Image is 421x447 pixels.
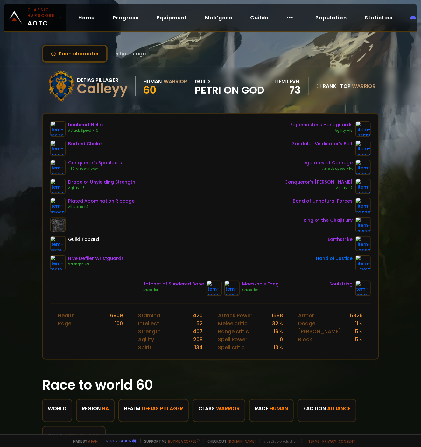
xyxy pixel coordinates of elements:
a: raceHuman [249,399,294,422]
h1: Race to world 60 [42,375,379,395]
div: Drape of Unyielding Strength [68,179,135,185]
div: Band of Unnatural Forces [293,198,353,205]
div: Lionheart Helm [68,121,103,128]
div: 52 [196,320,203,328]
span: AOTC [27,7,57,28]
a: a fan [88,439,98,443]
img: item-22804 [224,281,240,296]
div: Warrior [164,77,187,85]
div: 134 [194,343,203,351]
div: Intellect [138,320,159,328]
div: Maexxna's Fang [242,281,279,287]
div: faction [303,405,351,413]
div: Agility +15 [291,128,353,133]
img: item-11815 [355,255,371,270]
div: Agility +7 [285,185,353,191]
a: Guilds [245,11,273,24]
div: Spell Power [218,335,247,343]
a: Classic HardcoreAOTC [4,4,66,31]
div: 100 [115,320,123,328]
div: class [198,405,240,413]
div: Conqueror's [PERSON_NAME] [285,179,353,185]
div: Edgemaster's Handguards [291,121,353,128]
div: Melee critic [218,320,248,328]
div: Guild Tabard [68,236,99,243]
div: 73 [275,85,301,95]
div: race [255,405,288,413]
a: [DOMAIN_NAME] [228,439,256,443]
div: 407 [193,328,203,335]
div: 208 [193,335,203,343]
img: item-21333 [355,179,371,194]
span: Defias Pillager [142,405,183,413]
a: Mak'gora [200,11,237,24]
img: item-19823 [355,141,371,156]
img: item-21677 [355,217,371,232]
button: Scan character [42,45,108,63]
div: Soulstring [330,281,353,287]
div: Calleyy [77,84,128,94]
img: item-21394 [50,179,66,194]
div: Rage [58,320,71,328]
div: Spirit [138,343,151,351]
a: factionAlliance [298,399,356,422]
div: 13 % [274,343,283,351]
div: item level [275,77,301,85]
div: Spell critic [218,343,245,351]
div: Dodge [298,320,315,328]
div: rank [317,82,337,90]
span: Checkout [204,439,256,443]
a: Report a bug [107,438,131,443]
div: 6909 [110,312,123,320]
div: Agility [138,335,154,343]
span: Alliance [327,405,351,413]
div: Block [298,335,312,343]
div: Human [143,77,162,85]
div: 5325 [350,312,363,320]
div: Conqueror's Spaulders [68,160,122,166]
img: item-23000 [50,198,66,213]
div: Earthstrike [328,236,353,243]
div: All Stats +4 [68,205,135,210]
a: realmDefias Pillager [118,399,189,422]
div: 1588 [272,312,283,320]
div: +30 Attack Power [68,166,122,171]
div: Legplates of Carnage [302,160,353,166]
div: Top [340,82,376,90]
img: item-23038 [355,198,371,213]
div: guild [195,77,264,95]
img: item-14551 [355,121,371,137]
div: [PERSON_NAME] [298,328,341,335]
img: item-21618 [50,255,66,270]
img: item-21664 [50,141,66,156]
span: v. d752d5 - production [260,439,298,443]
a: Statistics [360,11,398,24]
div: Ring of the Qiraji Fury [304,217,353,224]
div: 11 % [355,320,363,328]
a: Equipment [151,11,192,24]
img: item-23068 [355,160,371,175]
div: 420 [193,312,203,320]
span: Warrior [352,83,376,90]
span: 5 hours ago [115,50,146,58]
span: Human [270,405,288,413]
a: Terms [308,439,320,443]
span: Support me, [140,439,200,443]
div: 5 % [355,328,363,335]
div: Range critic [218,328,249,335]
div: Barbed Choker [68,141,103,147]
img: item-22811 [355,281,371,296]
span: 60 [143,83,156,97]
a: classWarrior [193,399,245,422]
div: 0 [280,335,283,343]
div: Strength +9 [68,262,124,267]
a: Home [73,11,100,24]
img: item-21330 [50,160,66,175]
img: item-22816 [207,281,222,296]
div: realm [124,405,183,413]
span: Warrior [216,405,240,413]
div: Strength [138,328,161,335]
div: Health [58,312,75,320]
div: Agility +3 [68,185,135,191]
div: guild [48,432,100,440]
